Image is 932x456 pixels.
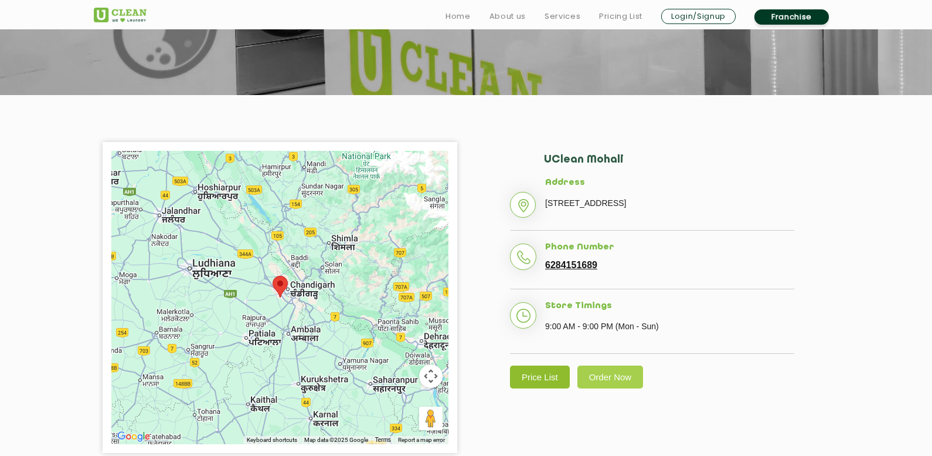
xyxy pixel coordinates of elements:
[94,8,147,22] img: UClean Laundry and Dry Cleaning
[114,429,153,444] img: Google
[545,9,580,23] a: Services
[599,9,642,23] a: Pricing List
[247,436,297,444] button: Keyboard shortcuts
[545,301,794,312] h5: Store Timings
[577,366,644,389] a: Order Now
[545,260,597,271] a: 6284151689
[398,436,445,444] a: Report a map error
[304,437,368,443] span: Map data ©2025 Google
[419,407,443,430] button: Drag Pegman onto the map to open Street View
[489,9,526,23] a: About us
[419,364,443,388] button: Map camera controls
[545,242,794,253] h5: Phone Number
[445,9,471,23] a: Home
[544,154,794,178] h2: UClean Mohali
[754,9,829,25] a: Franchise
[545,317,794,335] p: 9:00 AM - 9:00 PM (Mon - Sun)
[114,429,153,444] a: Open this area in Google Maps (opens a new window)
[375,436,391,444] a: Terms
[510,366,570,389] a: Price List
[545,178,794,188] h5: Address
[545,194,794,212] p: [STREET_ADDRESS]
[661,9,736,24] a: Login/Signup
